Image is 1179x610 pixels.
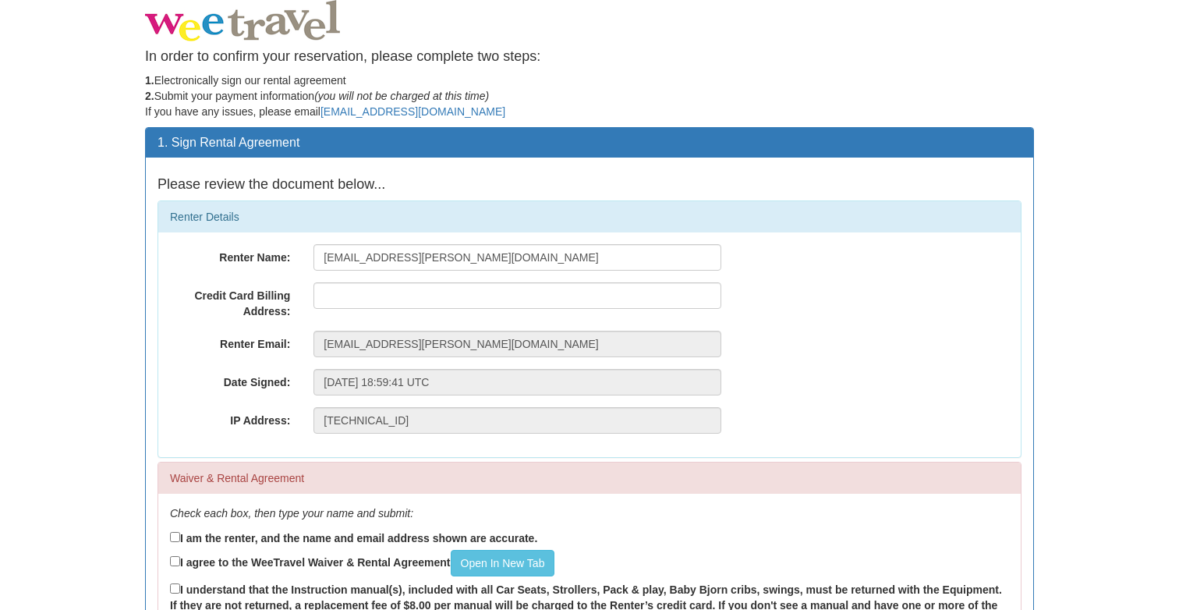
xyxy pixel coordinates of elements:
p: Electronically sign our rental agreement Submit your payment information If you have any issues, ... [145,73,1034,119]
label: Credit Card Billing Address: [158,282,302,319]
input: I understand that the Instruction manual(s), included with all Car Seats, Strollers, Pack & play,... [170,583,180,594]
label: I am the renter, and the name and email address shown are accurate. [170,529,537,546]
label: I agree to the WeeTravel Waiver & Rental Agreement [170,550,554,576]
a: [EMAIL_ADDRESS][DOMAIN_NAME] [320,105,505,118]
a: Open In New Tab [451,550,555,576]
label: Renter Email: [158,331,302,352]
h3: 1. Sign Rental Agreement [158,136,1021,150]
div: Renter Details [158,201,1021,232]
input: I am the renter, and the name and email address shown are accurate. [170,532,180,542]
em: Check each box, then type your name and submit: [170,507,413,520]
div: Waiver & Rental Agreement [158,463,1021,494]
em: (you will not be charged at this time) [314,90,489,102]
input: I agree to the WeeTravel Waiver & Rental AgreementOpen In New Tab [170,556,180,566]
label: Renter Name: [158,244,302,265]
label: IP Address: [158,407,302,428]
h4: Please review the document below... [158,177,1021,193]
h4: In order to confirm your reservation, please complete two steps: [145,49,1034,65]
strong: 1. [145,74,154,87]
label: Date Signed: [158,369,302,390]
strong: 2. [145,90,154,102]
